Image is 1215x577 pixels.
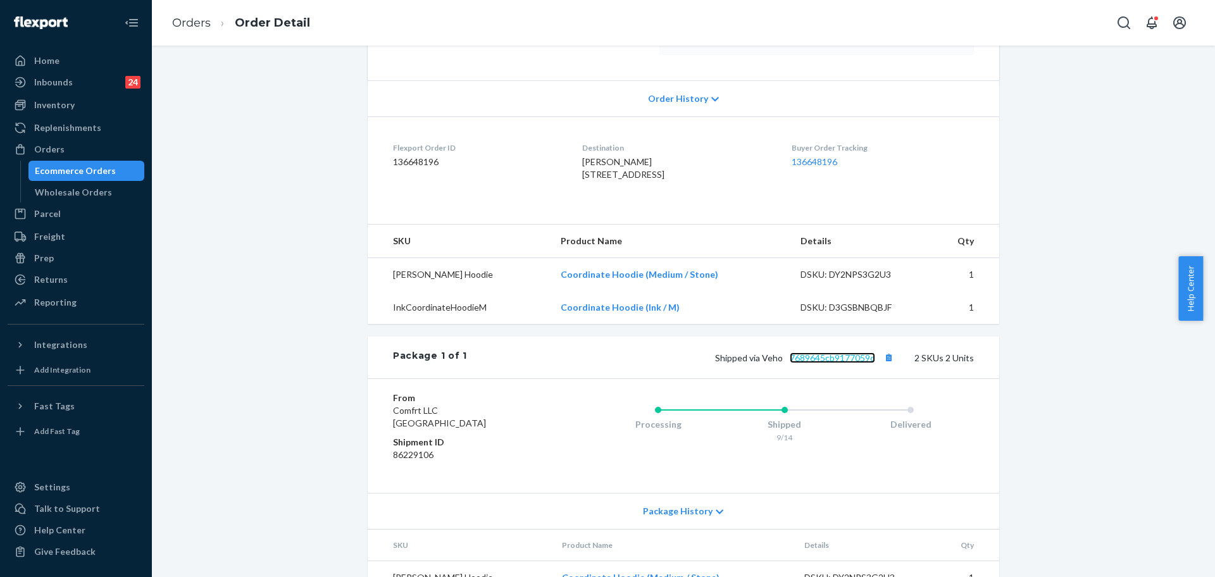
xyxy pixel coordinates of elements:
[595,418,721,431] div: Processing
[393,405,486,428] span: Comfrt LLC [GEOGRAPHIC_DATA]
[1111,10,1137,35] button: Open Search Box
[34,481,70,493] div: Settings
[8,118,144,138] a: Replenishments
[552,530,794,561] th: Product Name
[34,338,87,351] div: Integrations
[393,392,544,404] dt: From
[643,505,713,518] span: Package History
[792,156,837,167] a: 136648196
[8,421,144,442] a: Add Fast Tag
[14,16,68,29] img: Flexport logo
[561,269,718,280] a: Coordinate Hoodie (Medium / Stone)
[8,360,144,380] a: Add Integration
[8,248,144,268] a: Prep
[34,230,65,243] div: Freight
[561,302,680,313] a: Coordinate Hoodie (Ink / M)
[933,530,999,561] th: Qty
[582,142,771,153] dt: Destination
[34,273,68,286] div: Returns
[34,99,75,111] div: Inventory
[1139,10,1164,35] button: Open notifications
[368,258,551,292] td: [PERSON_NAME] Hoodie
[34,426,80,437] div: Add Fast Tag
[648,92,708,105] span: Order History
[34,364,90,375] div: Add Integration
[551,225,790,258] th: Product Name
[35,164,116,177] div: Ecommerce Orders
[125,76,140,89] div: 24
[8,51,144,71] a: Home
[790,352,875,363] a: 7689645cb9177059d
[119,10,144,35] button: Close Navigation
[8,226,144,247] a: Freight
[368,291,551,324] td: InkCoordinateHoodieM
[28,182,145,202] a: Wholesale Orders
[34,545,96,558] div: Give Feedback
[8,335,144,355] button: Integrations
[8,204,144,224] a: Parcel
[162,4,320,42] ol: breadcrumbs
[393,436,544,449] dt: Shipment ID
[368,530,552,561] th: SKU
[8,139,144,159] a: Orders
[8,477,144,497] a: Settings
[235,16,310,30] a: Order Detail
[721,432,848,443] div: 9/14
[34,143,65,156] div: Orders
[34,400,75,413] div: Fast Tags
[368,225,551,258] th: SKU
[715,352,897,363] span: Shipped via Veho
[8,72,144,92] a: Inbounds24
[1167,10,1192,35] button: Open account menu
[8,292,144,313] a: Reporting
[929,291,999,324] td: 1
[34,76,73,89] div: Inbounds
[393,156,562,168] dd: 136648196
[8,520,144,540] a: Help Center
[467,349,974,366] div: 2 SKUs 2 Units
[794,530,933,561] th: Details
[393,449,544,461] dd: 86229106
[34,524,85,537] div: Help Center
[35,186,112,199] div: Wholesale Orders
[8,95,144,115] a: Inventory
[34,502,100,515] div: Talk to Support
[929,258,999,292] td: 1
[393,142,562,153] dt: Flexport Order ID
[8,499,144,519] a: Talk to Support
[792,142,974,153] dt: Buyer Order Tracking
[801,301,919,314] div: DSKU: D3GSBNBQBJF
[880,349,897,366] button: Copy tracking number
[8,542,144,562] button: Give Feedback
[34,208,61,220] div: Parcel
[34,54,59,67] div: Home
[929,225,999,258] th: Qty
[34,121,101,134] div: Replenishments
[801,268,919,281] div: DSKU: DY2NPS3G2U3
[8,396,144,416] button: Fast Tags
[721,418,848,431] div: Shipped
[847,418,974,431] div: Delivered
[1178,256,1203,321] button: Help Center
[172,16,211,30] a: Orders
[28,161,145,181] a: Ecommerce Orders
[34,252,54,264] div: Prep
[34,296,77,309] div: Reporting
[8,270,144,290] a: Returns
[790,225,930,258] th: Details
[393,349,467,366] div: Package 1 of 1
[582,156,664,180] span: [PERSON_NAME] [STREET_ADDRESS]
